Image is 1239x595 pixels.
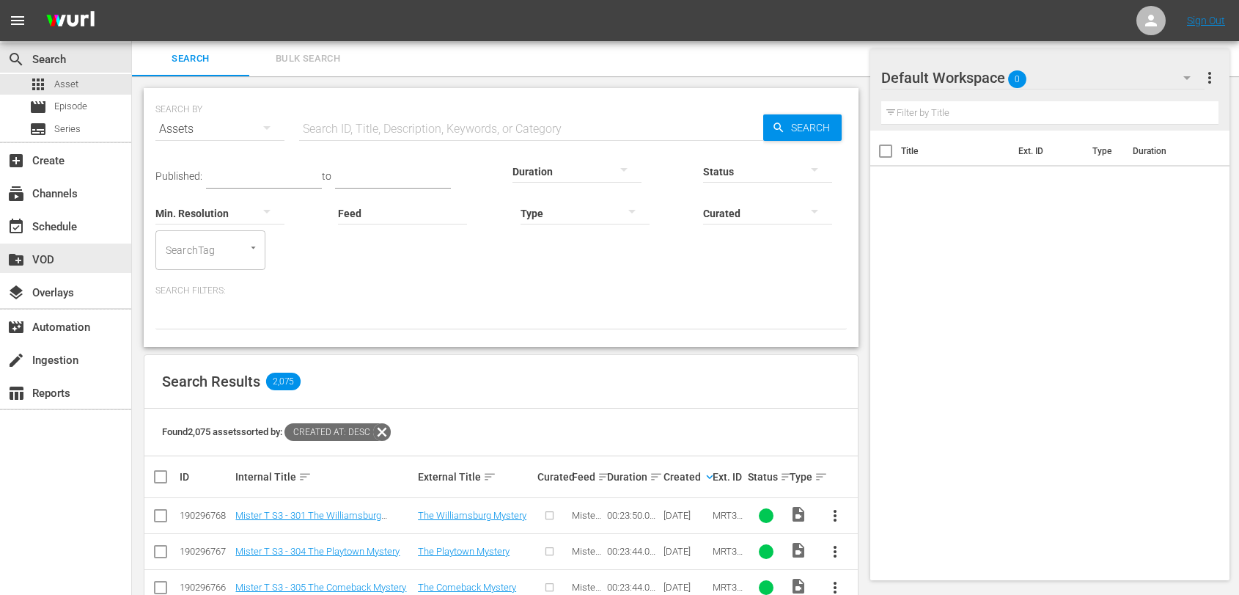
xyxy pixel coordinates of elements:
[572,468,603,486] div: Feed
[7,51,25,68] span: Search
[141,51,240,67] span: Search
[7,351,25,369] span: Ingestion
[246,241,260,255] button: Open
[29,76,47,93] span: Asset
[29,120,47,138] span: Series
[418,468,533,486] div: External Title
[7,152,25,169] span: Create
[537,471,568,483] div: Curated
[266,373,301,390] span: 2,075
[54,99,87,114] span: Episode
[650,470,663,483] span: sort
[790,468,813,486] div: Type
[607,582,658,593] div: 00:23:44.056
[780,470,793,483] span: sort
[180,582,231,593] div: 190296766
[663,468,708,486] div: Created
[1010,131,1084,172] th: Ext. ID
[713,510,743,532] span: MRT301F
[29,98,47,116] span: Episode
[713,471,743,483] div: Ext. ID
[180,471,231,483] div: ID
[1201,60,1218,95] button: more_vert
[790,577,807,595] span: Video
[763,114,842,141] button: Search
[418,510,526,521] a: The Williamsburg Mystery
[7,218,25,236] span: Schedule
[663,546,708,557] div: [DATE]
[748,468,785,486] div: Status
[258,51,358,67] span: Bulk Search
[162,426,391,437] span: Found 2,075 assets sorted by:
[1201,69,1218,87] span: more_vert
[418,582,516,593] a: The Comeback Mystery
[881,57,1205,98] div: Default Workspace
[298,470,312,483] span: sort
[418,546,510,557] a: The Playtown Mystery
[901,131,1010,172] th: Title
[7,284,25,302] span: Overlays
[1187,15,1225,26] a: Sign Out
[235,510,387,532] a: Mister T S3 - 301 The Williamsburg Mystery
[235,582,406,593] a: Mister T S3 - 305 The Comeback Mystery
[572,546,601,568] span: Mister T S3
[790,541,807,559] span: Video
[180,510,231,521] div: 190296768
[483,470,496,483] span: sort
[322,170,331,182] span: to
[817,534,853,569] button: more_vert
[7,251,25,269] span: VOD
[162,373,260,390] span: Search Results
[703,470,716,483] span: keyboard_arrow_down
[7,318,25,336] span: Automation
[572,510,601,532] span: Mister T S3
[155,109,284,150] div: Assets
[815,470,828,483] span: sort
[607,546,658,557] div: 00:23:44.056
[35,4,106,38] img: ans4CAIJ8jUAAAAAAAAAAAAAAAAAAAAAAAAgQb4GAAAAAAAAAAAAAAAAAAAAAAAAJMjXAAAAAAAAAAAAAAAAAAAAAAAAgAT5G...
[1008,64,1026,95] span: 0
[785,114,842,141] span: Search
[235,546,400,557] a: Mister T S3 - 304 The Playtown Mystery
[7,185,25,202] span: Channels
[663,582,708,593] div: [DATE]
[180,546,231,557] div: 190296767
[1124,131,1212,172] th: Duration
[713,546,743,568] span: MRT304F
[7,384,25,402] span: Reports
[54,77,78,92] span: Asset
[1084,131,1124,172] th: Type
[155,170,202,182] span: Published:
[607,510,658,521] div: 00:23:50.062
[9,12,26,29] span: menu
[790,505,807,523] span: Video
[155,285,847,297] p: Search Filters:
[817,498,853,533] button: more_vert
[54,122,81,136] span: Series
[235,468,413,486] div: Internal Title
[598,470,611,483] span: sort
[826,543,844,561] span: more_vert
[284,423,373,441] span: Created At: desc
[826,507,844,525] span: more_vert
[663,510,708,521] div: [DATE]
[607,468,658,486] div: Duration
